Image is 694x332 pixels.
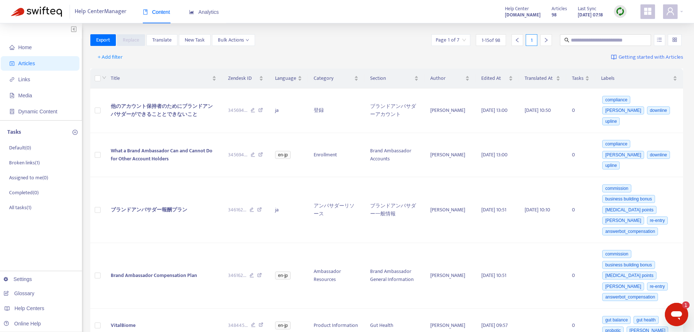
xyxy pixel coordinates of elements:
span: appstore [643,7,652,16]
td: ja [269,177,308,243]
span: ブランドアンバサダー報酬プラン [111,206,187,214]
span: link [9,77,15,82]
th: Zendesk ID [222,69,270,89]
th: Section [364,69,424,89]
a: Glossary [4,290,34,296]
th: Author [424,69,475,89]
span: file-image [9,93,15,98]
th: Title [105,69,222,89]
span: Last Sync [578,5,596,13]
span: 345694 ... [228,151,247,159]
img: image-link [611,54,617,60]
span: unordered-list [657,37,662,42]
td: [PERSON_NAME] [424,133,475,177]
span: en-jp [275,151,291,159]
span: [MEDICAL_DATA] points [602,206,656,214]
span: area-chart [189,9,194,15]
span: Labels [601,74,671,82]
p: Default ( 0 ) [9,144,31,152]
span: compliance [602,96,630,104]
td: ja [269,89,308,133]
span: [DATE] 10:10 [525,206,550,214]
span: [DATE] 13:00 [481,106,507,114]
th: Language [269,69,308,89]
td: [PERSON_NAME] [424,243,475,309]
span: 1 - 15 of 98 [482,36,500,44]
span: 348445 ... [228,321,248,329]
span: upline [602,117,620,125]
td: Ambassador Resources [308,243,364,309]
span: Help Center [505,5,529,13]
td: 0 [566,133,595,177]
span: [MEDICAL_DATA] points [602,272,656,280]
span: gut health [634,316,659,324]
span: business building bonus [602,261,655,269]
p: Completed ( 0 ) [9,189,39,196]
strong: 98 [552,11,557,19]
a: Getting started with Articles [611,51,683,63]
span: downline [647,106,670,114]
strong: [DOMAIN_NAME] [505,11,541,19]
span: Section [370,74,413,82]
span: gut balance [602,316,631,324]
td: [PERSON_NAME] [424,177,475,243]
span: [DATE] 09:57 [481,321,508,329]
span: [DATE] 10:50 [525,106,551,114]
button: New Task [179,34,211,46]
button: + Add filter [92,51,128,63]
span: New Task [185,36,205,44]
span: search [564,38,569,43]
a: Settings [4,276,32,282]
span: [PERSON_NAME] [602,151,644,159]
span: right [544,38,549,43]
span: [DATE] 10:51 [481,271,506,280]
span: 346162 ... [228,272,246,280]
td: 0 [566,89,595,133]
td: Brand Ambassador General Information [364,243,424,309]
span: Category [314,74,353,82]
span: Title [111,74,211,82]
td: Enrollment [308,133,364,177]
span: down [102,75,106,80]
span: down [246,38,249,42]
button: unordered-list [654,34,665,46]
span: Media [18,93,32,98]
span: account-book [9,61,15,66]
span: Zendesk ID [228,74,258,82]
td: アンバサダーリソース [308,177,364,243]
iframe: Number of unread messages [675,301,690,309]
img: Swifteq [11,7,62,17]
span: Analytics [189,9,219,15]
iframe: Button to launch messaging window, 1 unread message [665,303,688,326]
span: Dynamic Content [18,109,57,114]
p: Broken links ( 1 ) [9,159,40,167]
span: Edited At [481,74,507,82]
p: Assigned to me ( 0 ) [9,174,48,181]
td: 登録 [308,89,364,133]
td: 0 [566,243,595,309]
td: 0 [566,177,595,243]
span: Tasks [572,74,584,82]
span: Articles [18,60,35,66]
td: [PERSON_NAME] [424,89,475,133]
button: Bulk Actionsdown [212,34,255,46]
span: 345694 ... [228,106,247,114]
span: Help Centers [15,305,44,311]
div: 1 [526,34,537,46]
td: ブランドアンバサダー一般情報 [364,177,424,243]
span: upline [602,161,620,169]
p: Tasks [7,128,21,137]
span: container [9,109,15,114]
strong: [DATE] 07:18 [578,11,603,19]
span: answerbot_compensation [602,227,658,235]
span: [DATE] 13:00 [481,151,507,159]
span: answerbot_compensation [602,293,658,301]
span: Translate [152,36,172,44]
span: Bulk Actions [218,36,249,44]
span: [DATE] 10:51 [481,206,506,214]
td: Brand Ambassador Accounts [364,133,424,177]
span: downline [647,151,670,159]
span: + Add filter [98,53,123,62]
span: Help Center Manager [75,5,126,19]
td: ブランドアンバサダーアカウント [364,89,424,133]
